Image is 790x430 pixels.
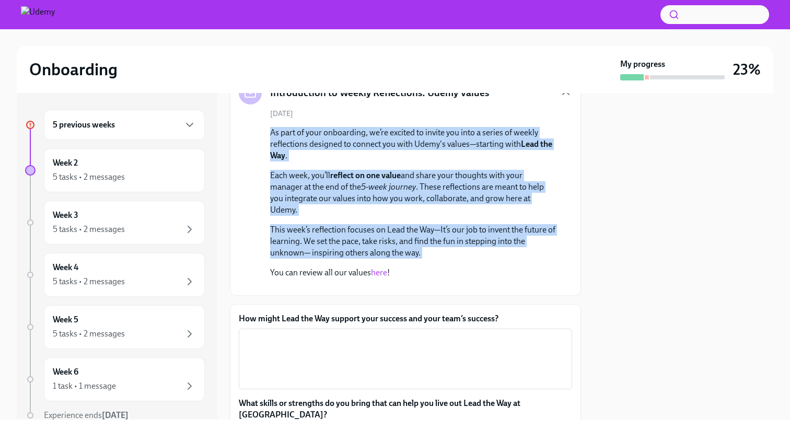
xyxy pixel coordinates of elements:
h2: Onboarding [29,59,118,80]
h6: Week 4 [53,262,78,273]
div: 1 task • 1 message [53,380,116,392]
em: 5-week journey [361,182,416,192]
a: here [371,268,387,277]
a: Week 55 tasks • 2 messages [25,305,205,349]
span: Experience ends [44,410,129,420]
h6: Week 5 [53,314,78,326]
strong: My progress [620,59,665,70]
div: 5 tasks • 2 messages [53,224,125,235]
p: As part of your onboarding, we’re excited to invite you into a series of weekly reflections desig... [270,127,555,161]
p: You can review all our values ! [270,267,555,278]
a: Week 61 task • 1 message [25,357,205,401]
div: 5 tasks • 2 messages [53,171,125,183]
h6: 5 previous weeks [53,119,115,131]
a: Week 35 tasks • 2 messages [25,201,205,245]
label: What skills or strengths do you bring that can help you live out Lead the Way at [GEOGRAPHIC_DATA]? [239,398,572,421]
a: Week 25 tasks • 2 messages [25,148,205,192]
strong: [DATE] [102,410,129,420]
p: Each week, you’ll and share your thoughts with your manager at the end of the . These reflections... [270,170,555,216]
p: This week’s reflection focuses on Lead the Way—It’s our job to invent the future of learning. We ... [270,224,555,259]
h3: 23% [733,60,761,79]
strong: reflect on one value [330,170,401,180]
div: 5 tasks • 2 messages [53,276,125,287]
span: [DATE] [270,109,293,119]
h6: Week 6 [53,366,78,378]
img: Udemy [21,6,55,23]
h6: Week 3 [53,210,78,221]
div: 5 tasks • 2 messages [53,328,125,340]
h6: Week 2 [53,157,78,169]
h5: Introduction to Weekly Reflections: Udemy Values [270,86,489,100]
a: Week 45 tasks • 2 messages [25,253,205,297]
div: 5 previous weeks [44,110,205,140]
label: How might Lead the Way support your success and your team’s success? [239,313,572,324]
